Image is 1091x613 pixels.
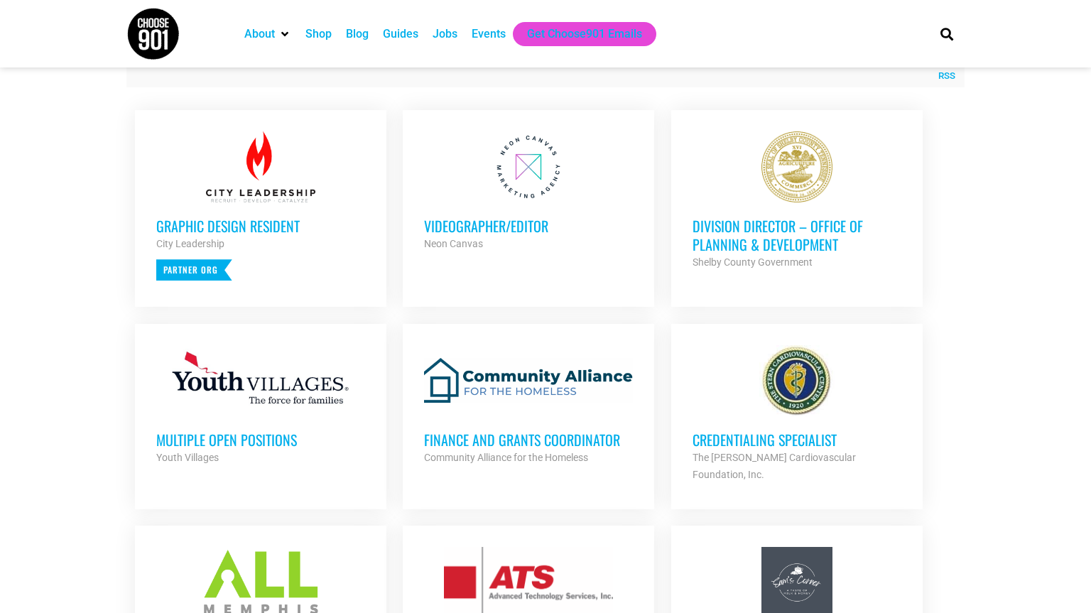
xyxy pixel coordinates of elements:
[693,217,901,254] h3: Division Director – Office of Planning & Development
[693,452,856,480] strong: The [PERSON_NAME] Cardiovascular Foundation, Inc.
[383,26,418,43] a: Guides
[156,217,365,235] h3: Graphic Design Resident
[671,324,923,504] a: Credentialing Specialist The [PERSON_NAME] Cardiovascular Foundation, Inc.
[931,69,955,83] a: RSS
[403,110,654,273] a: Videographer/Editor Neon Canvas
[156,430,365,449] h3: Multiple Open Positions
[156,259,232,281] p: Partner Org
[237,22,916,46] nav: Main nav
[472,26,506,43] a: Events
[693,256,813,268] strong: Shelby County Government
[671,110,923,292] a: Division Director – Office of Planning & Development Shelby County Government
[424,452,588,463] strong: Community Alliance for the Homeless
[424,430,633,449] h3: Finance and Grants Coordinator
[135,110,386,302] a: Graphic Design Resident City Leadership Partner Org
[305,26,332,43] a: Shop
[433,26,457,43] a: Jobs
[135,324,386,487] a: Multiple Open Positions Youth Villages
[527,26,642,43] a: Get Choose901 Emails
[424,217,633,235] h3: Videographer/Editor
[693,430,901,449] h3: Credentialing Specialist
[424,238,483,249] strong: Neon Canvas
[244,26,275,43] a: About
[237,22,298,46] div: About
[156,238,224,249] strong: City Leadership
[156,452,219,463] strong: Youth Villages
[346,26,369,43] a: Blog
[403,324,654,487] a: Finance and Grants Coordinator Community Alliance for the Homeless
[935,22,959,45] div: Search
